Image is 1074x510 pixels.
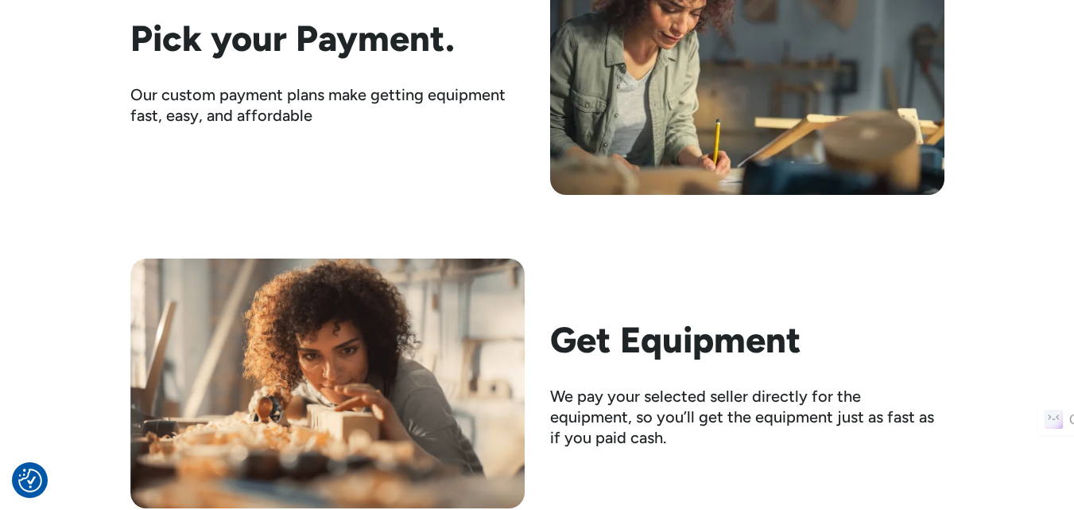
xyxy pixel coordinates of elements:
img: Revisit consent button [18,469,42,492]
img: Woman examining a piece of wood she has been woodworking [130,259,525,508]
button: Consent Preferences [18,469,42,492]
div: We pay your selected seller directly for the equipment, so you’ll get the equipment just as fast ... [550,386,944,448]
h2: Pick your Payment. [130,18,525,59]
h2: Get Equipment [550,319,944,360]
div: Our custom payment plans make getting equipment fast, easy, and affordable [130,84,525,126]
